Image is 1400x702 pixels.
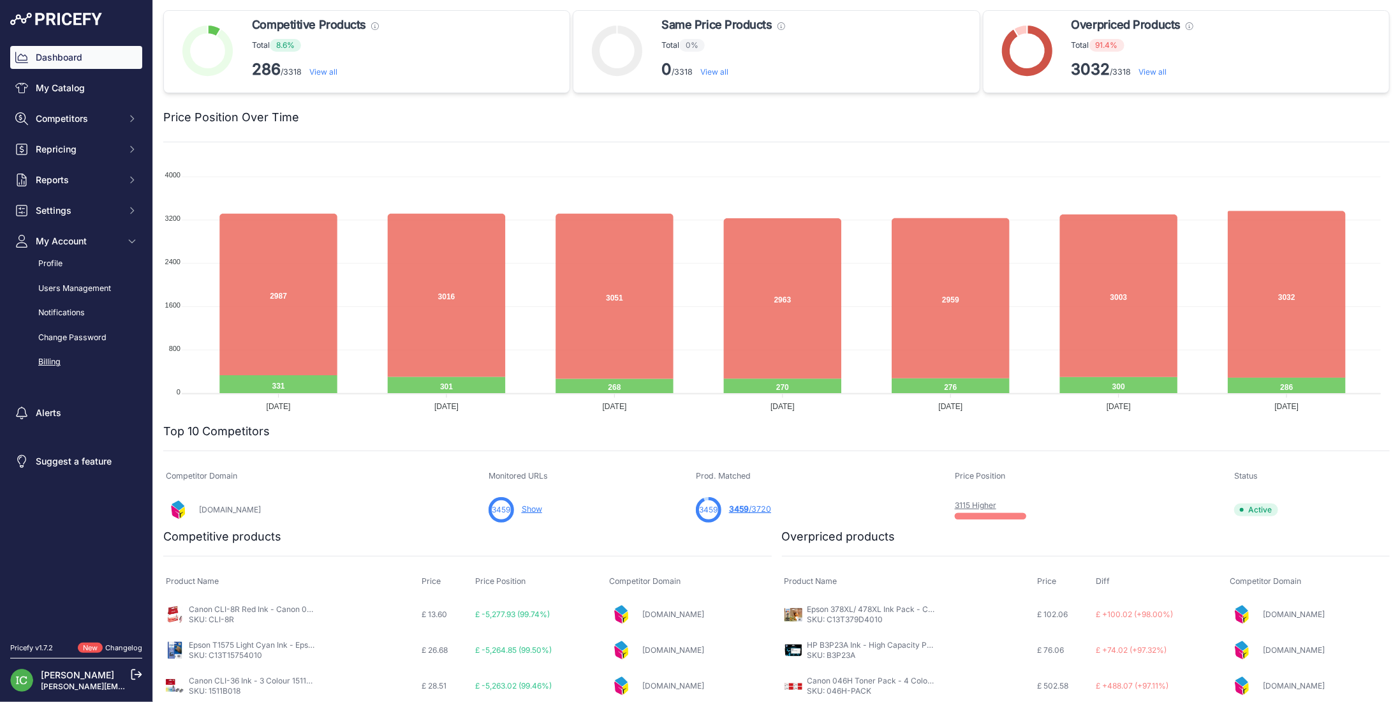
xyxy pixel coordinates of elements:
[163,108,299,126] h2: Price Position Over Time
[1263,681,1325,691] a: [DOMAIN_NAME]
[10,138,142,161] button: Repricing
[642,645,704,655] a: [DOMAIN_NAME]
[10,77,142,100] a: My Catalog
[36,112,119,125] span: Competitors
[700,504,718,516] span: 3459
[270,39,301,52] span: 8.6%
[785,576,837,586] span: Product Name
[309,67,337,77] a: View all
[10,278,142,300] a: Users Management
[422,645,448,655] span: £ 26.68
[955,500,996,510] a: 3115 Higher
[166,471,237,481] span: Competitor Domain
[661,60,672,78] strong: 0
[696,471,751,481] span: Prod. Matched
[36,174,119,186] span: Reports
[1072,39,1193,52] p: Total
[661,39,785,52] p: Total
[807,676,1054,685] a: Canon 046H Toner Pack - 4 Colour High Capacity 046H Toner Pack
[1096,609,1173,619] span: £ +100.02 (+98.00%)
[1230,576,1301,586] span: Competitor Domain
[10,13,102,26] img: Pricefy Logo
[165,258,181,265] tspan: 2400
[1096,681,1168,691] span: £ +488.07 (+97.11%)
[165,172,181,179] tspan: 4000
[434,402,459,411] tspan: [DATE]
[1263,645,1325,655] a: [DOMAIN_NAME]
[642,609,704,619] a: [DOMAIN_NAME]
[1072,60,1110,78] strong: 3032
[1072,16,1181,34] span: Overpriced Products
[1234,471,1258,481] span: Status
[1234,504,1278,516] span: Active
[10,302,142,324] a: Notifications
[169,345,181,352] tspan: 800
[955,471,1005,481] span: Price Position
[10,643,53,653] div: Pricefy v1.7.2
[1275,402,1299,411] tspan: [DATE]
[177,388,181,396] tspan: 0
[166,576,219,586] span: Product Name
[41,682,300,691] a: [PERSON_NAME][EMAIL_ADDRESS][PERSON_NAME][DOMAIN_NAME]
[492,504,510,516] span: 3459
[1072,59,1193,80] p: /3318
[10,230,142,253] button: My Account
[422,576,441,586] span: Price
[163,422,270,440] h2: Top 10 Competitors
[489,471,548,481] span: Monitored URLs
[189,686,316,696] p: SKU: 1511B018
[807,604,1066,614] a: Epson 378XL/ 478XL Ink Pack - C13T379D4010 High Capacity 6-Colour
[189,604,464,614] a: Canon CLI-8R Red Ink - Canon 0626B001 Ink Cartridge, 0626B001AA, CLI8R
[1037,681,1068,691] span: £ 502.58
[189,615,316,625] p: SKU: CLI-8R
[422,609,447,619] span: £ 13.60
[105,643,142,652] a: Changelog
[1263,609,1325,619] a: [DOMAIN_NAME]
[189,640,409,650] a: Epson T1575 Light Cyan Ink - Epson C13T15754010 Cartridge
[475,681,552,691] span: £ -5,263.02 (99.46%)
[189,676,398,685] a: Canon CLI-36 Ink - 3 Colour 1511B018 Cartridge Multipack
[1096,645,1167,655] span: £ +74.02 (+97.32%)
[475,576,526,586] span: Price Position
[422,681,446,691] span: £ 28.51
[252,59,379,80] p: /3318
[1037,609,1068,619] span: £ 102.06
[10,401,142,424] a: Alerts
[770,402,795,411] tspan: [DATE]
[939,402,963,411] tspan: [DATE]
[163,528,281,546] h2: Competitive products
[10,450,142,473] a: Suggest a feature
[729,504,771,514] a: 3459/3720
[1037,576,1056,586] span: Price
[267,402,291,411] tspan: [DATE]
[36,235,119,248] span: My Account
[36,204,119,217] span: Settings
[165,301,181,309] tspan: 1600
[475,609,550,619] span: £ -5,277.93 (99.74%)
[1139,67,1167,77] a: View all
[642,681,704,691] a: [DOMAIN_NAME]
[41,669,114,680] a: [PERSON_NAME]
[807,686,935,696] p: SKU: 046H-PACK
[10,107,142,130] button: Competitors
[10,327,142,349] a: Change Password
[10,46,142,69] a: Dashboard
[36,143,119,156] span: Repricing
[165,214,181,222] tspan: 3200
[10,351,142,373] a: Billing
[10,168,142,191] button: Reports
[1096,576,1110,586] span: Diff
[189,650,316,661] p: SKU: C13T15754010
[807,640,1057,650] a: HP B3P23A Ink - High Capacity Photo Black HP 727 Printer Cartridge
[10,199,142,222] button: Settings
[807,650,935,661] p: SKU: B3P23A
[609,576,681,586] span: Competitor Domain
[252,60,281,78] strong: 286
[252,39,379,52] p: Total
[661,16,772,34] span: Same Price Products
[1037,645,1064,655] span: £ 76.06
[78,643,103,653] span: New
[252,16,366,34] span: Competitive Products
[475,645,552,655] span: £ -5,264.85 (99.50%)
[729,504,749,514] span: 3459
